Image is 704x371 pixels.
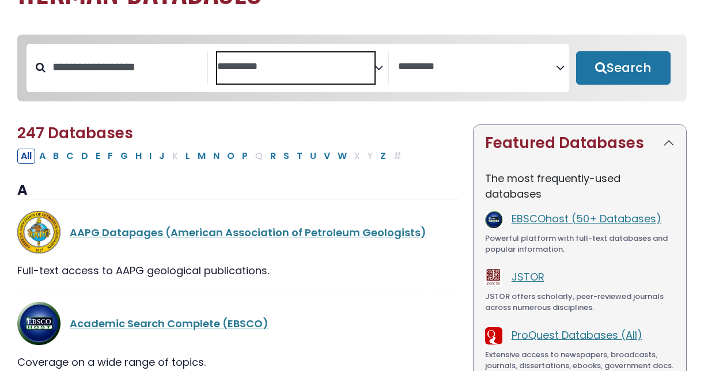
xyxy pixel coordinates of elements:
[17,148,406,162] div: Alpha-list to filter by first letter of database name
[239,149,251,164] button: Filter Results P
[512,328,642,342] a: ProQuest Databases (All)
[306,149,320,164] button: Filter Results U
[17,354,459,370] div: Coverage on a wide range of topics.
[63,149,77,164] button: Filter Results C
[267,149,279,164] button: Filter Results R
[576,51,671,85] button: Submit for Search Results
[17,123,133,143] span: 247 Databases
[485,171,675,202] p: The most frequently-used databases
[194,149,209,164] button: Filter Results M
[224,149,238,164] button: Filter Results O
[512,211,661,226] a: EBSCOhost (50+ Databases)
[78,149,92,164] button: Filter Results D
[17,263,459,278] div: Full-text access to AAPG geological publications.
[46,58,207,77] input: Search database by title or keyword
[293,149,306,164] button: Filter Results T
[17,182,459,199] h3: A
[474,125,686,161] button: Featured Databases
[156,149,168,164] button: Filter Results J
[17,149,35,164] button: All
[485,233,675,255] div: Powerful platform with full-text databases and popular information.
[334,149,350,164] button: Filter Results W
[17,35,687,101] nav: Search filters
[398,61,556,73] textarea: Search
[132,149,145,164] button: Filter Results H
[210,149,223,164] button: Filter Results N
[280,149,293,164] button: Filter Results S
[104,149,116,164] button: Filter Results F
[146,149,155,164] button: Filter Results I
[320,149,334,164] button: Filter Results V
[512,270,544,284] a: JSTOR
[36,149,49,164] button: Filter Results A
[117,149,131,164] button: Filter Results G
[377,149,389,164] button: Filter Results Z
[182,149,194,164] button: Filter Results L
[70,316,268,331] a: Academic Search Complete (EBSCO)
[217,61,375,73] textarea: Search
[50,149,62,164] button: Filter Results B
[92,149,104,164] button: Filter Results E
[485,291,675,313] div: JSTOR offers scholarly, peer-reviewed journals across numerous disciplines.
[70,225,426,240] a: AAPG Datapages (American Association of Petroleum Geologists)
